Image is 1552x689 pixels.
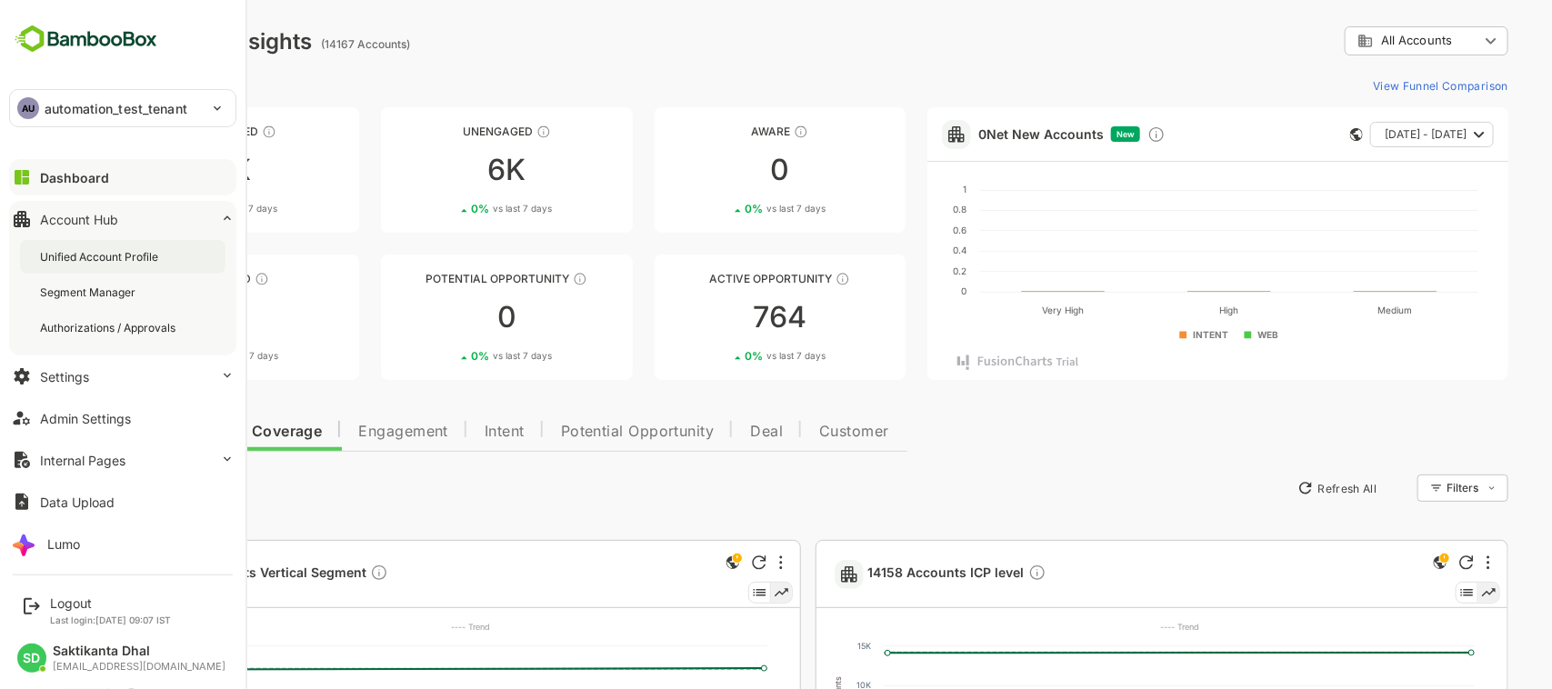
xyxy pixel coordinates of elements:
div: Engaged [44,272,295,285]
div: Saktikanta Dhal [53,644,225,659]
div: 0 [44,303,295,332]
div: All Accounts [1281,24,1445,59]
div: Potential Opportunity [317,272,569,285]
div: Settings [40,369,89,384]
div: All Accounts [1294,33,1416,49]
text: 4K [85,664,96,674]
text: 15K [794,641,807,651]
div: Dashboard Insights [44,28,248,55]
div: These accounts have just entered the buying cycle and need further nurturing [730,125,745,139]
text: ---- Trend [1096,622,1136,632]
div: These accounts have open opportunities which might be at any of the Sales Stages [772,272,786,286]
div: AU [17,97,39,119]
div: 0 % [407,349,488,363]
div: Aware [591,125,843,138]
div: 7K [44,155,295,185]
a: UnreachedThese accounts have not been engaged with for a defined time period7K1%vs last 7 days [44,107,295,233]
a: Active OpportunityThese accounts have open opportunities which might be at any of the Sales Stage... [591,255,843,380]
div: 0 [317,303,569,332]
ag: (14167 Accounts) [257,37,352,51]
button: Admin Settings [9,400,236,436]
div: This card does not support filter and segments [1287,128,1299,141]
div: 0 % [134,349,215,363]
div: AUautomation_test_tenant [10,90,235,126]
span: New [1053,129,1071,139]
span: [DATE] - [DATE] [1321,123,1403,146]
div: Lumo [47,536,80,552]
p: Last login: [DATE] 09:07 IST [50,614,171,625]
div: Refresh [1396,555,1410,570]
a: Potential OpportunityThese accounts are MQAs and can be passed on to Inside Sales00%vs last 7 days [317,255,569,380]
p: automation_test_tenant [45,99,187,118]
div: This is a global insight. Segment selection is not applicable for this view [1366,552,1387,576]
div: Active Opportunity [591,272,843,285]
button: Internal Pages [9,442,236,478]
div: Filters [1383,481,1416,494]
div: Authorizations / Approvals [40,320,179,335]
div: These accounts have not shown enough engagement and need nurturing [473,125,487,139]
div: This is a global insight. Segment selection is not applicable for this view [658,552,680,576]
a: 14158 Accounts ICP levelDescription not present [805,564,990,584]
text: 0.2 [889,265,903,276]
text: 1 [899,184,903,195]
div: 0 % [681,202,762,215]
div: 0 [591,155,843,185]
div: Unified Account Profile [40,249,162,265]
span: Customer [756,424,826,439]
div: More [716,555,719,570]
button: Dashboard [9,159,236,195]
span: Data Quality and Coverage [62,424,258,439]
button: Refresh All [1226,474,1321,503]
a: 0Net New Accounts [915,126,1040,142]
button: New Insights [44,472,176,504]
div: 6K [317,155,569,185]
div: Admin Settings [40,411,131,426]
button: Account Hub [9,201,236,237]
button: Settings [9,358,236,394]
text: Very High [979,305,1021,316]
div: Refresh [688,555,703,570]
div: These accounts are MQAs and can be passed on to Inside Sales [509,272,524,286]
div: 0 % [681,349,762,363]
div: 1 % [135,202,214,215]
text: 0.4 [889,245,903,255]
span: 4062 Accounts Vertical Segment [96,564,325,584]
text: ---- Trend [387,622,426,632]
div: More [1423,555,1427,570]
div: Description not present [965,564,983,584]
span: vs last 7 days [429,349,488,363]
span: Deal [686,424,719,439]
text: 0.8 [889,204,903,215]
span: Potential Opportunity [497,424,651,439]
span: Engagement [295,424,385,439]
button: Data Upload [9,484,236,520]
a: AwareThese accounts have just entered the buying cycle and need further nurturing00%vs last 7 days [591,107,843,233]
a: EngagedThese accounts are warm, further nurturing would qualify them to MQAs00%vs last 7 days [44,255,295,380]
div: Internal Pages [40,453,125,468]
div: These accounts are warm, further nurturing would qualify them to MQAs [191,272,205,286]
div: Account Hub [40,212,118,227]
div: Unengaged [317,125,569,138]
div: Discover new ICP-fit accounts showing engagement — via intent surges, anonymous website visits, L... [1084,125,1102,144]
div: 764 [591,303,843,332]
button: Lumo [9,525,236,562]
text: High [1156,305,1176,316]
div: Dashboard [40,170,109,185]
div: 0 % [407,202,488,215]
div: SD [17,644,46,673]
button: View Funnel Comparison [1302,71,1445,100]
span: vs last 7 days [155,202,214,215]
div: Logout [50,595,171,611]
span: 14158 Accounts ICP level [805,564,983,584]
text: Medium [1315,305,1349,315]
span: vs last 7 days [155,349,215,363]
div: Data Upload [40,494,115,510]
div: Filters [1381,472,1445,504]
text: 0 [897,285,903,296]
span: vs last 7 days [703,349,762,363]
text: 5K [86,641,96,651]
div: Unreached [44,125,295,138]
text: 0.6 [889,225,903,235]
img: BambooboxFullLogoMark.5f36c76dfaba33ec1ec1367b70bb1252.svg [9,22,163,56]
